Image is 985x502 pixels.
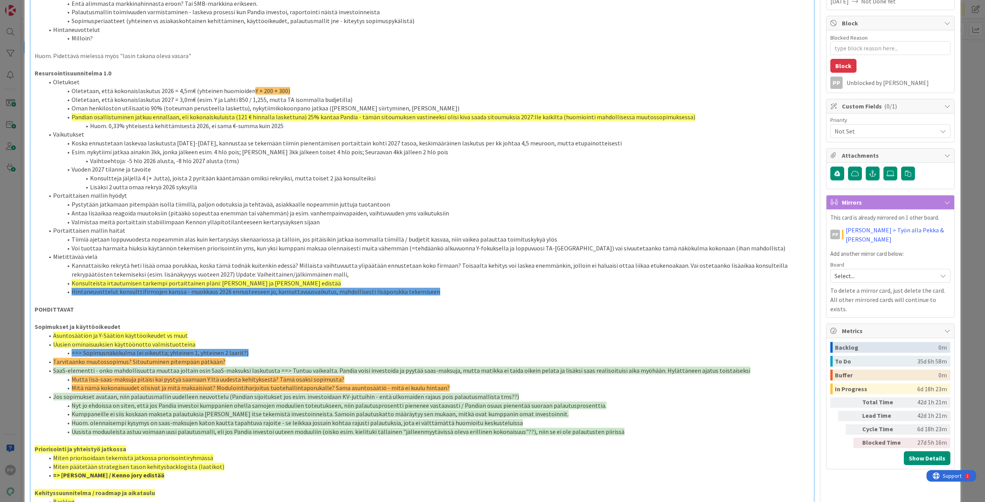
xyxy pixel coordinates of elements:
span: Board [830,262,844,267]
span: Nyt jo ehdoissa on siten, että jos Pandia investoi kumppanien ohella samojen moduulien toteutukse... [72,402,606,409]
div: PP [830,77,843,89]
strong: Kehityssuunnitelma / roadmap ja aikataulu [35,489,155,497]
div: Unblocked by [PERSON_NAME] [846,79,950,86]
li: Portaittaisen mallin haitat [44,226,810,235]
li: Lisäksi 2 uutta omaa rekryä 2026 syksyllä [44,183,810,192]
p: Huom. Pidettävä mielessä myös "lasin takana oleva vasara" [35,52,810,60]
strong: Priorisointi ja yhteistyö jatkossa [35,445,126,453]
div: 1 [40,3,42,9]
p: This card is already mirrored on 1 other board. [830,213,950,222]
span: Hintaneuvottelut konsulttifirmojen kanssa - muokkaus 2026 ennusteeseen jo, kannattavuusvaikutus, ... [72,288,440,295]
li: Oletetaan, että kokonaislaskutus 2027 = 3,0m€ (esim. Y ja Lahti 850 / 1,255, mutta TA isommalla b... [44,95,810,104]
span: Block [842,18,940,28]
span: Support [16,1,35,10]
li: Sopimusperiaatteet (yhteinen vs asiakaskohtainen kehittäminen, käyttöoikeudet, palautusmallit jne... [44,17,810,25]
p: Add another mirror card below: [830,250,950,259]
li: Mietittävää vielä [44,252,810,261]
span: Miten priorisoidaan tekemistä jatkossa priorisointiryhmässä [53,454,213,462]
button: Show Details [904,451,950,465]
li: Pystytään jatkamaan pitempään isolla tiimillä, paljon odotuksia ja tehtävää, asiakkaalle nopeammi... [44,200,810,209]
strong: => [PERSON_NAME] / Kenno jory edistää [53,471,164,479]
span: ==> Sopimusnäkökulma (ei oikeutta; yhteinen 1, yhteinen 2 laarit?) [72,349,249,357]
span: Huom. olennaisempi kysymys on saas-maksujen katon kautta tapahtuva rajoite - se leikkaa jossain k... [72,419,523,427]
strong: Sopimukset ja käyttöoikeudet [35,323,120,330]
button: Block [830,59,856,73]
li: Oletukset [44,78,810,87]
div: 0m [938,342,947,353]
li: Konsultteja jäljellä 4 (+ Jutta), joista 2 pyritään kääntämään omiksi rekryiksi, mutta toiset 2 j... [44,174,810,183]
span: Y + 200 + 300) [255,87,290,95]
div: Blocked Time [862,438,905,448]
li: Oletetaan, että kokonaislaskutus 2026 = 4,5m€ (yhteinen huomioiden [44,87,810,95]
span: Jos sopimukset avataan, niin palautusmallin uudelleen neuvottelu (Pandian sijoitukset jos esim. i... [53,393,519,400]
div: Total Time [862,397,905,408]
div: PP [830,230,840,239]
div: 42d 1h 21m [908,397,947,408]
span: Uusista moduuleista astuu voimaan uusi palautusmalli, eli jos Pandia investoi uuteen moduuliin (o... [72,428,624,435]
div: To Do [835,356,917,367]
span: ( 0/1 ) [884,102,897,110]
li: Vuoden 2027 tilanne ja tavoite [44,165,810,174]
span: Asuntosäätiön ja Y-Säätiön käyttöoikeudet vs muut [53,332,188,339]
li: Portaittaisen mallin hyödyt [44,191,810,200]
span: Custom Fields [842,102,940,111]
li: Koska ennustetaan laskevaa laskutusta [DATE]-[DATE], kannustaa se tekemään tiimin pienentämisen p... [44,139,810,148]
li: Milloin? [44,34,810,43]
div: 27d 5h 16m [908,438,947,448]
div: 0m [938,370,947,380]
div: Cycle Time [862,424,905,435]
span: Tarvitaanko muutossopimus? Sitoutuminen pitempään pätkään? [53,358,225,365]
li: Vaikutukset [44,130,810,139]
strong: Resursointisuunnitelma 1.0 [35,69,111,77]
li: Vaihtoehtoja: -5 hlö 2026 alusta, -8 hlö 2027 alusta (tms) [44,157,810,165]
span: Mutta lisä-saas-maksuja pitäisi kai pystyä saamaan Y:ltä uudesta kehityksestä? Tämä osaksi sopimu... [72,375,344,383]
a: [PERSON_NAME] > Työn alla Pekka & [PERSON_NAME] [846,225,950,244]
div: Priority [830,117,950,123]
div: In Progress [835,384,917,394]
p: To delete a mirror card, just delete the card. All other mirrored cards will continue to exists. [830,286,950,314]
div: Buffer [835,370,938,380]
span: SaaS-elementti - onko mahdollisuutta muuttaa joltain osin SaaS-maksuksi laskutusta ==> Tuntuu vai... [53,367,750,374]
div: 35d 6h 58m [917,356,947,367]
span: Select... [835,270,933,281]
span: Kumppaneille ei siis koskaan makseta palautuksia [PERSON_NAME] itse tekemistä investoinneista. Sa... [72,410,569,418]
span: Konsulteista irtautumisen tarkempi portaittainen pläni: [PERSON_NAME] ja [PERSON_NAME] edistää [72,279,341,287]
span: Attachments [842,151,940,160]
li: Valmistaa meitä portaittain stabiilimpaan Kennon ylläpitotilanteeseen kertarysäyksen sijaan [44,218,810,227]
li: Kannattaisiko rekrytä heti lisää omaa porukkaa, koska tämä todnäk kuitenkin edessä? Millaista vai... [44,261,810,279]
li: Esim. nykytiimi jatkaa ainakin 3kk, jonka jälkeen esim. 4 hlö pois; [PERSON_NAME] 3kk jälkeen toi... [44,148,810,157]
li: Tiimiä ajetaan loppuvuodesta nopeammin alas kuin kertarysäys skenaariossa ja tällöin, jos pitäisi... [44,235,810,244]
div: Backlog [835,342,938,353]
li: Oman henkilöstön utilisaatio 90% (toteuman perusteella laskettu), nykytiimikokoonpano jatkaa ([PE... [44,104,810,113]
li: Palautusmallin toimivuuden varmistaminen - laskeva prosessi kun Pandia investoi, raportointi näis... [44,8,810,17]
span: Pandian osallistuminen jatkuu ennallaan, eli kokonaiskuluista (121 € hinnalla laskettuna) 25% kan... [72,113,695,121]
li: Antaa lisäaikaa reagoida muutoksiin (pitääkö sopeuttaa enemmän tai vähemmän) ja esim. vanhempainv... [44,209,810,218]
span: Metrics [842,326,940,335]
div: 6d 18h 23m [908,424,947,435]
span: Mitä nämä kokonaisuudet olisivat ja mitä maksaisivat? Modulointiharjoitus tuotehallintaporukalle?... [72,384,450,392]
div: 6d 18h 23m [917,384,947,394]
li: Voi tuottaa harmaita hiuksia käytännön tekemisen priorisointiin yms, kun yksi kumppani maksaa ole... [44,244,810,253]
div: Lead Time [862,411,905,421]
li: Hintaneuvottelut [44,25,810,34]
li: Huom. 0,33% yhteisestä kehittämisestä 2026, ei sama €-summa kuin 2025 [44,122,810,130]
span: Miten päätetään strategisen tason kehitysbacklogista (laatikot) [53,463,224,470]
div: 42d 1h 21m [908,411,947,421]
span: Not Set [835,126,933,137]
label: Blocked Reason [830,34,868,41]
strong: POHDITTAVAT [35,305,74,313]
span: Uusien ominaisuuksien käyttöönotto valmistuotteina [53,340,195,348]
span: Mirrors [842,198,940,207]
